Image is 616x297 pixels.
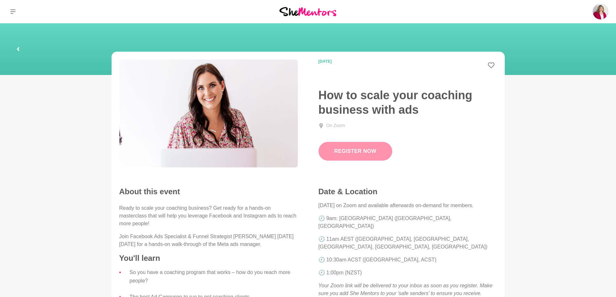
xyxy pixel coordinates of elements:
[319,142,392,161] a: Register Now
[319,235,497,251] p: 🕗 11am AEST ([GEOGRAPHIC_DATA], [GEOGRAPHIC_DATA], [GEOGRAPHIC_DATA], [GEOGRAPHIC_DATA], [GEOGRAP...
[319,187,497,196] h4: Date & Location
[319,88,497,117] h1: How to scale your coaching business with ads
[319,59,397,63] time: [DATE]
[119,187,298,196] h2: About this event
[319,269,497,277] p: 🕗 1:00pm (NZST)
[119,233,298,248] p: Join Facebook Ads Specialist & Funnel Strategist [PERSON_NAME] [DATE][DATE] for a hands-on walk-t...
[119,253,298,263] h4: You'll learn
[326,122,345,129] div: On Zoom
[319,256,497,264] p: 🕗 10:30am ACST ([GEOGRAPHIC_DATA], ACST)
[119,59,298,167] img: Jessica Tutton - Facebook Ads specialist - How to grow your coaching business - She Mentors
[279,7,336,16] img: She Mentors Logo
[319,202,497,209] p: [DATE] on Zoom and available afterwards on-demand for members.
[119,204,298,228] p: Ready to scale your coaching business? Get ready for a hands-on masterclass that will help you le...
[130,268,298,285] li: So you have a coaching program that works – how do you reach more people?
[319,215,497,230] p: 🕗 9am: [GEOGRAPHIC_DATA] ([GEOGRAPHIC_DATA], [GEOGRAPHIC_DATA])
[593,4,608,19] img: Sharon Crocombe-Woodward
